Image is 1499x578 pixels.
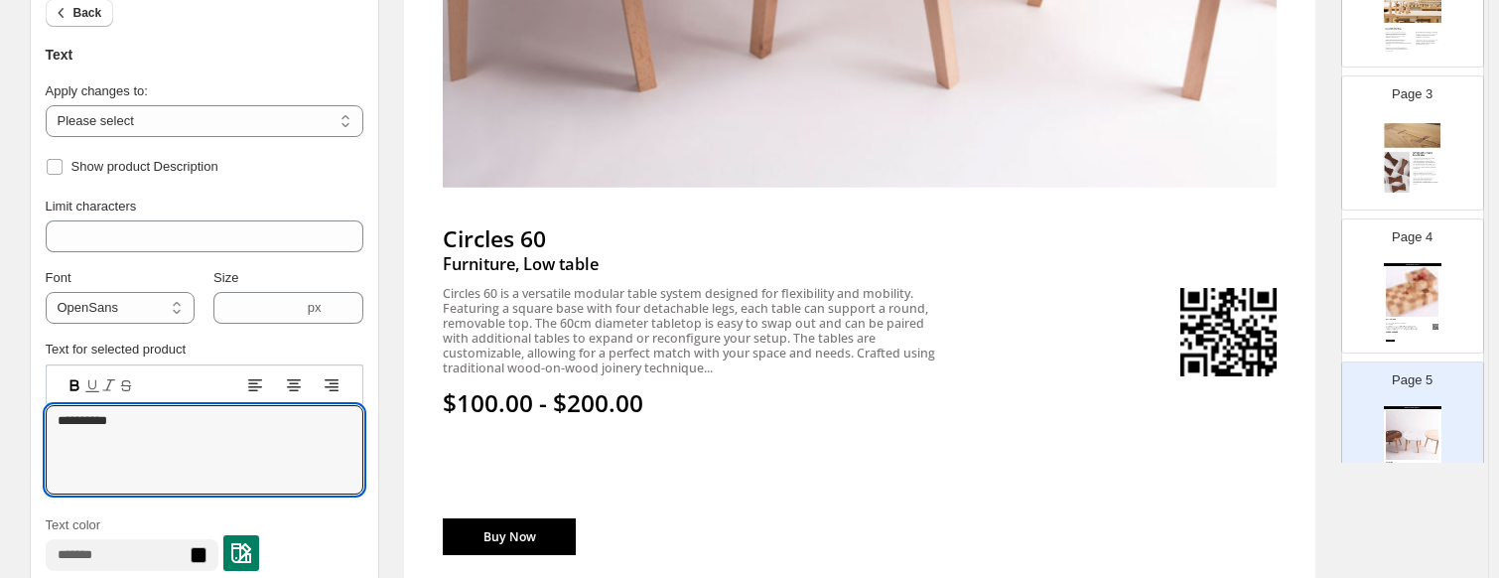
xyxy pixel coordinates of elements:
div: Page 3cover page [1341,75,1484,211]
p: Page 5 [1392,370,1432,390]
div: Page 5Featured ProductprimaryImageqrcodeCircles 60Furniture, Low tableCircles 60 is a versatile m... [1341,361,1484,497]
div: Buy Now [1386,340,1394,343]
span: Show product Description [71,159,218,174]
div: $100.00 - $200.00 [443,388,944,418]
div: $30.00 - $200.00 [1386,331,1418,333]
div: Circles 60 is a versatile modular table system designed for flexibility and mobility. Featuring a... [443,286,944,375]
div: Extrude S, M, L is a log reimagined in your own way. Expertly crafted, these pieces are assembled... [1386,326,1418,330]
img: cover page [1384,120,1441,202]
div: Circles 60 [443,225,1177,253]
img: primaryImage [1386,267,1438,316]
div: Circles 60 [1386,462,1432,464]
span: Apply changes to: [46,83,148,98]
span: Limit characters [46,199,137,214]
img: qrcode [1432,324,1438,330]
span: Text color [46,517,101,532]
span: Size [213,270,238,285]
div: Furniture, Low table [443,254,944,274]
img: primaryImage [1386,410,1438,459]
img: qrcode [1180,288,1277,376]
img: colorPickerImg [231,543,251,563]
div: Accessories, boxes, container Essentials [1386,323,1418,326]
span: Back [73,5,102,21]
div: Featured Product [1384,263,1441,266]
span: Text [46,47,73,63]
div: Extrude S.M.L [1386,319,1432,321]
div: Featured Product [1384,406,1441,409]
p: Page 4 [1392,227,1432,247]
span: px [308,300,322,315]
span: Font [46,270,71,285]
div: Buy Now [443,518,576,555]
p: Page 3 [1392,84,1432,104]
div: Page 4Featured ProductprimaryImageqrcodeExtrude S.M.LAccessories, boxes, container EssentialsExtr... [1341,218,1484,354]
label: Text for selected product [46,342,187,357]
